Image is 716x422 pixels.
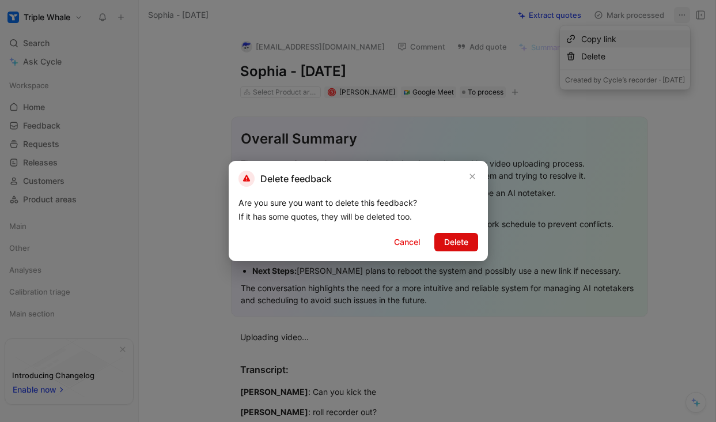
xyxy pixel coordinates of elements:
button: Delete [434,233,478,251]
span: Cancel [394,235,420,249]
div: Are you sure you want to delete this feedback? If it has some quotes, they will be deleted too. [238,196,478,224]
button: Cancel [384,233,430,251]
h2: Delete feedback [238,171,332,187]
span: Delete [444,235,468,249]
